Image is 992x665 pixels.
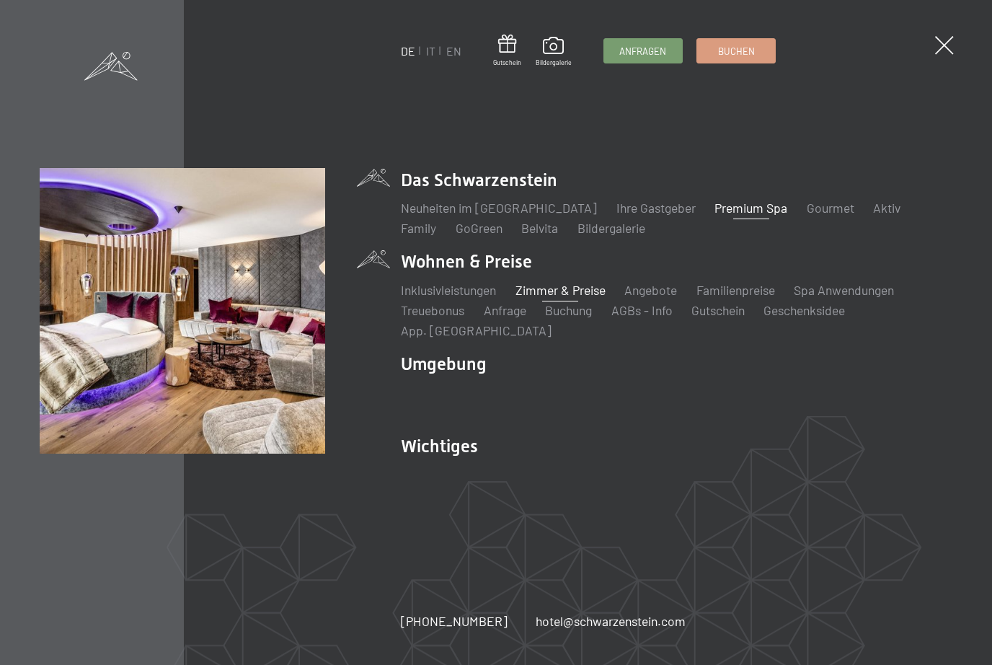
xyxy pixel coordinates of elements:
a: Gourmet [807,200,854,216]
a: Belvita [521,220,558,236]
a: DE [401,44,415,58]
span: [PHONE_NUMBER] [401,613,508,629]
a: Spa Anwendungen [794,282,894,298]
a: AGBs - Info [611,302,673,318]
a: App. [GEOGRAPHIC_DATA] [401,322,552,338]
a: [PHONE_NUMBER] [401,612,508,630]
a: Anfragen [604,39,682,63]
a: Bildergalerie [536,37,572,67]
a: Ihre Gastgeber [616,200,696,216]
a: Gutschein [691,302,745,318]
a: IT [426,44,435,58]
span: Buchen [718,45,755,58]
a: Familienpreise [696,282,775,298]
a: Gutschein [493,35,521,67]
span: Bildergalerie [536,58,572,67]
a: Buchen [697,39,775,63]
span: Anfragen [619,45,666,58]
a: Treuebonus [401,302,464,318]
a: Angebote [624,282,677,298]
span: Gutschein [493,58,521,67]
a: Anfrage [484,302,526,318]
a: Geschenksidee [763,302,845,318]
a: hotel@schwarzenstein.com [536,612,686,630]
a: Zimmer & Preise [515,282,606,298]
a: Premium Spa [714,200,787,216]
a: EN [446,44,461,58]
a: GoGreen [456,220,502,236]
a: Bildergalerie [577,220,645,236]
a: Family [401,220,436,236]
a: Inklusivleistungen [401,282,496,298]
a: Neuheiten im [GEOGRAPHIC_DATA] [401,200,597,216]
a: Buchung [545,302,592,318]
a: Aktiv [873,200,900,216]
